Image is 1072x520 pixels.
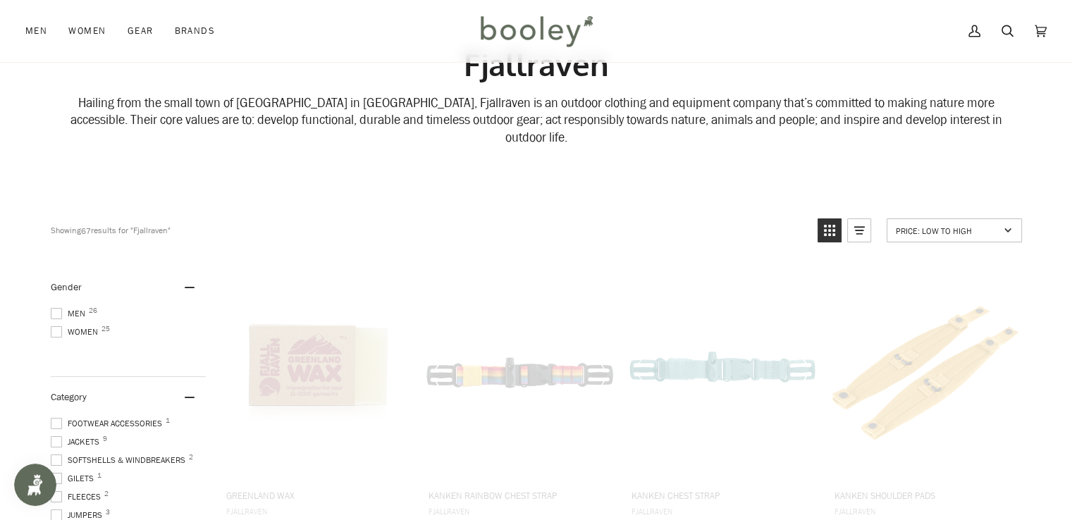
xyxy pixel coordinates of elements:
[104,490,109,497] span: 2
[51,417,166,430] span: Footwear Accessories
[51,45,1022,84] h1: Fjallraven
[51,490,105,503] span: Fleeces
[89,307,97,314] span: 26
[25,24,47,38] span: Men
[14,464,56,506] iframe: Button to open loyalty program pop-up
[51,472,98,485] span: Gilets
[166,417,170,424] span: 1
[51,218,171,242] div: Showing results for "Fjallraven"
[51,326,102,338] span: Women
[103,435,107,442] span: 9
[101,326,110,333] span: 25
[68,24,106,38] span: Women
[174,24,215,38] span: Brands
[51,435,104,448] span: Jackets
[847,218,871,242] a: View list mode
[896,225,999,237] span: Price: Low to High
[106,509,110,516] span: 3
[51,95,1022,147] div: Hailing from the small town of [GEOGRAPHIC_DATA] in [GEOGRAPHIC_DATA], Fjällräven is an outdoor c...
[818,218,842,242] a: View grid mode
[81,225,91,237] b: 67
[474,11,598,51] img: Booley
[189,454,193,461] span: 2
[51,454,190,466] span: Softshells & Windbreakers
[51,307,90,320] span: Men
[51,390,87,404] span: Category
[128,24,154,38] span: Gear
[97,472,101,479] span: 1
[51,280,82,294] span: Gender
[887,218,1022,242] a: Sort options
